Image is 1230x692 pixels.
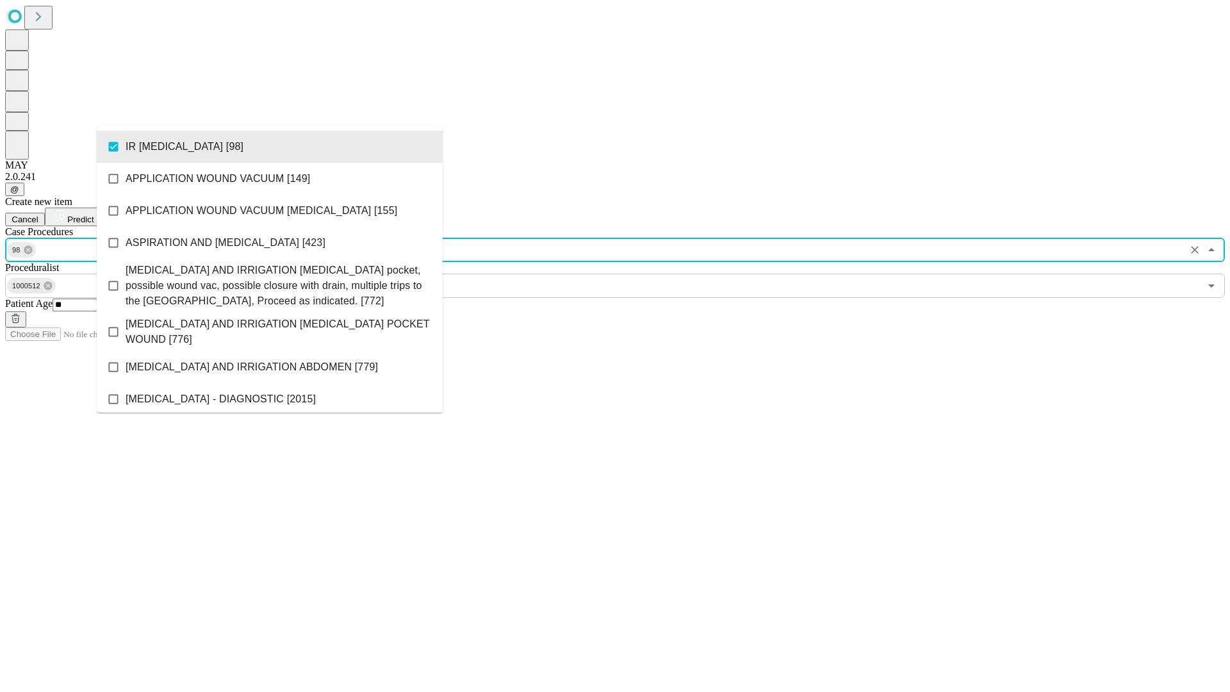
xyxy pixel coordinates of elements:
[126,359,378,375] span: [MEDICAL_DATA] AND IRRIGATION ABDOMEN [779]
[5,226,73,237] span: Scheduled Procedure
[5,183,24,196] button: @
[5,171,1225,183] div: 2.0.241
[126,139,243,154] span: IR [MEDICAL_DATA] [98]
[7,278,56,293] div: 1000512
[126,317,432,347] span: [MEDICAL_DATA] AND IRRIGATION [MEDICAL_DATA] POCKET WOUND [776]
[126,203,397,218] span: APPLICATION WOUND VACUUM [MEDICAL_DATA] [155]
[5,213,45,226] button: Cancel
[10,185,19,194] span: @
[7,243,26,258] span: 98
[7,242,36,258] div: 98
[126,235,325,251] span: ASPIRATION AND [MEDICAL_DATA] [423]
[126,171,310,186] span: APPLICATION WOUND VACUUM [149]
[67,215,94,224] span: Predict
[45,208,104,226] button: Predict
[126,263,432,309] span: [MEDICAL_DATA] AND IRRIGATION [MEDICAL_DATA] pocket, possible wound vac, possible closure with dr...
[1202,277,1220,295] button: Open
[7,279,45,293] span: 1000512
[5,160,1225,171] div: MAY
[12,215,38,224] span: Cancel
[5,298,53,309] span: Patient Age
[1186,241,1204,259] button: Clear
[1202,241,1220,259] button: Close
[5,196,72,207] span: Create new item
[126,391,316,407] span: [MEDICAL_DATA] - DIAGNOSTIC [2015]
[5,262,59,273] span: Proceduralist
